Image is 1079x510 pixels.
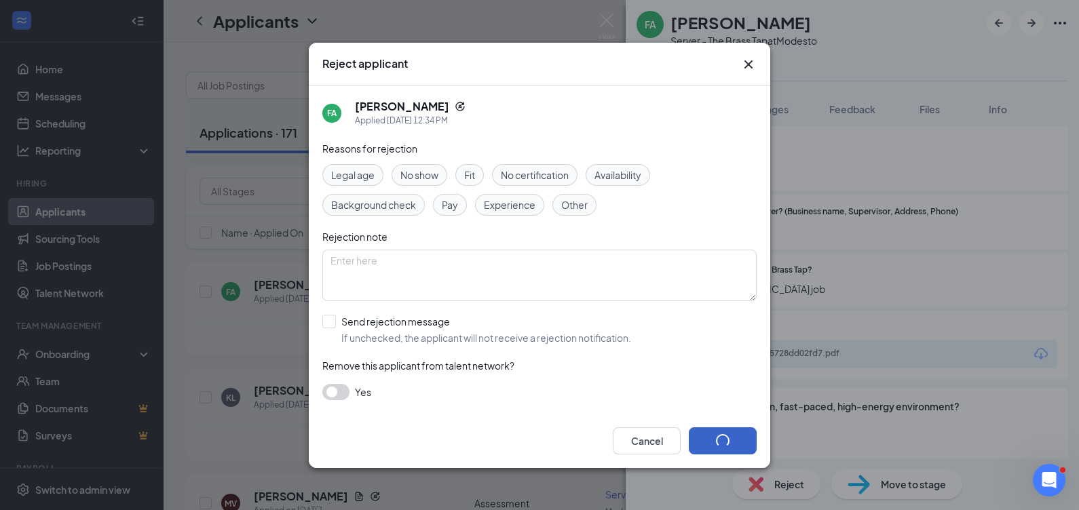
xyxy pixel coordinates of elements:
button: Cancel [613,427,681,454]
svg: Reapply [455,101,466,112]
span: Fit [464,168,475,182]
div: FA [327,107,337,119]
span: No show [400,168,438,182]
div: Applied [DATE] 12:34 PM [355,114,466,127]
span: Pay [442,197,458,212]
span: Rejection note [322,231,387,243]
h5: [PERSON_NAME] [355,99,449,114]
span: Remove this applicant from talent network? [322,359,514,372]
span: Availability [594,168,641,182]
h3: Reject applicant [322,56,408,71]
span: Background check [331,197,416,212]
span: Experience [484,197,535,212]
iframe: Intercom live chat [1033,464,1065,496]
svg: Cross [740,56,757,73]
span: Legal age [331,168,375,182]
span: Yes [355,384,371,400]
button: Close [740,56,757,73]
span: No certification [501,168,569,182]
span: Reasons for rejection [322,142,417,155]
span: Other [561,197,588,212]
